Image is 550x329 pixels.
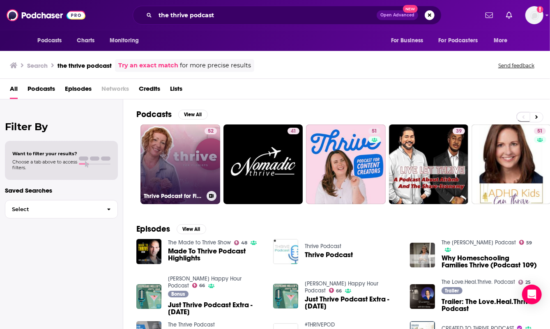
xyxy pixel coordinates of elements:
[136,109,208,120] a: PodcastsView All
[178,110,208,120] button: View All
[442,255,537,269] span: Why Homeschooling Families Thrive (Podcast 109)
[445,288,459,293] span: Trailer
[7,7,85,23] img: Podchaser - Follow, Share and Rate Podcasts
[168,301,263,315] a: Just Thrive Podcast Extra - 6-20-24
[27,62,48,69] h3: Search
[385,33,434,48] button: open menu
[118,61,178,70] a: Try an exact match
[205,128,217,134] a: 52
[391,35,423,46] span: For Business
[372,127,377,136] span: 51
[496,62,537,69] button: Send feedback
[208,127,214,136] span: 52
[58,62,112,69] h3: the thrive podcast
[439,35,478,46] span: For Podcasters
[10,82,18,99] a: All
[133,6,442,25] div: Search podcasts, credits, & more...
[72,33,100,48] a: Charts
[104,33,150,48] button: open menu
[336,289,342,293] span: 66
[168,275,242,289] a: Stephanie Miller's Happy Hour Podcast
[199,284,205,288] span: 66
[101,82,129,99] span: Networks
[177,224,206,234] button: View All
[144,193,203,200] h3: Thrive Podcast for Florists
[168,248,263,262] a: Made To Thrive Podcast Highlights
[305,243,341,250] a: Thrive Podcast
[305,321,335,328] a: #THRIVEPOD
[389,124,469,204] a: 39
[12,151,77,156] span: Want to filter your results?
[168,301,263,315] span: Just Thrive Podcast Extra - [DATE]
[537,127,543,136] span: 51
[305,296,400,310] a: Just Thrive Podcast Extra - 11-13-24
[28,82,55,99] a: Podcasts
[155,9,377,22] input: Search podcasts, credits, & more...
[136,239,161,264] img: Made To Thrive Podcast Highlights
[234,240,248,245] a: 48
[5,121,118,133] h2: Filter By
[410,243,435,268] img: Why Homeschooling Families Thrive (Podcast 109)
[273,284,298,309] img: Just Thrive Podcast Extra - 11-13-24
[288,128,299,134] a: 41
[192,283,205,288] a: 66
[223,124,303,204] a: 41
[38,35,62,46] span: Podcasts
[503,8,515,22] a: Show notifications dropdown
[368,128,380,134] a: 51
[525,6,543,24] img: User Profile
[273,239,298,264] a: Thrive Podcast
[110,35,139,46] span: Monitoring
[241,241,247,245] span: 48
[525,6,543,24] span: Logged in as isaacsongster
[525,281,531,284] span: 25
[136,224,170,234] h2: Episodes
[494,35,508,46] span: More
[380,13,414,17] span: Open Advanced
[140,124,220,204] a: 52Thrive Podcast for Florists
[305,296,400,310] span: Just Thrive Podcast Extra - [DATE]
[12,159,77,170] span: Choose a tab above to access filters.
[522,285,542,304] div: Open Intercom Messenger
[410,284,435,309] img: Trailer: The Love.Heal.Thrive Podcast
[136,284,161,309] img: Just Thrive Podcast Extra - 6-20-24
[433,33,490,48] button: open menu
[170,82,182,99] a: Lists
[488,33,518,48] button: open menu
[136,224,206,234] a: EpisodesView All
[534,128,546,134] a: 51
[5,200,118,219] button: Select
[136,109,172,120] h2: Podcasts
[482,8,496,22] a: Show notifications dropdown
[442,298,537,312] a: Trailer: The Love.Heal.Thrive Podcast
[139,82,160,99] a: Credits
[442,239,516,246] a: The Durenda Wilson Podcast
[537,6,543,13] svg: Add a profile image
[526,241,532,245] span: 59
[403,5,418,13] span: New
[377,10,418,20] button: Open AdvancedNew
[305,280,378,294] a: Stephanie Miller's Happy Hour Podcast
[180,61,251,70] span: for more precise results
[305,251,353,258] a: Thrive Podcast
[168,239,231,246] a: The Made to Thrive Show
[525,6,543,24] button: Show profile menu
[5,207,100,212] span: Select
[65,82,92,99] a: Episodes
[77,35,95,46] span: Charts
[519,240,532,245] a: 59
[171,292,185,297] span: Bonus
[306,124,386,204] a: 51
